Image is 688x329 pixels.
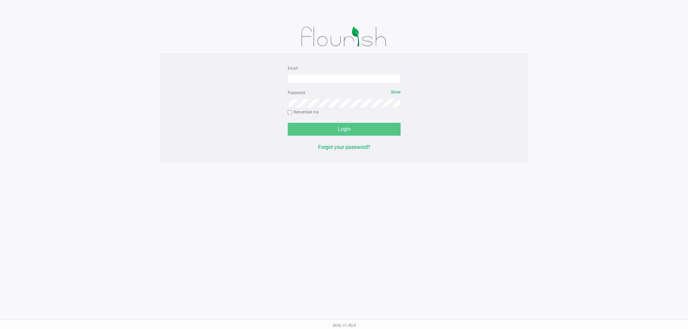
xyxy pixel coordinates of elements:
label: Password [288,90,305,96]
label: Email [288,65,298,71]
button: Forgot your password? [318,143,370,151]
span: Web: v1.40.0 [333,323,356,328]
span: Show [391,90,401,94]
label: Remember me [288,109,319,115]
input: Remember me [288,110,292,115]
